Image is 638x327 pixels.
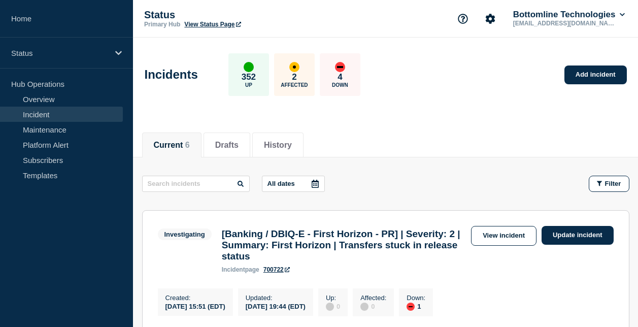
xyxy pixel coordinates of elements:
div: down [407,303,415,311]
p: Updated : [246,294,306,302]
button: Drafts [215,141,239,150]
div: disabled [360,303,368,311]
p: page [222,266,259,273]
p: Primary Hub [144,21,180,28]
p: Up : [326,294,340,302]
button: Current 6 [154,141,190,150]
a: 700722 [263,266,290,273]
p: 352 [242,72,256,82]
p: Created : [165,294,225,302]
button: Filter [589,176,629,192]
button: History [264,141,292,150]
div: 1 [407,302,425,311]
a: Add incident [564,66,627,84]
h3: [Banking / DBIQ-E - First Horizon - PR] | Severity: 2 | Summary: First Horizon | Transfers stuck ... [222,228,466,262]
div: disabled [326,303,334,311]
p: All dates [267,180,295,187]
button: Bottomline Technologies [511,10,627,20]
button: Account settings [480,8,501,29]
div: affected [289,62,299,72]
div: [DATE] 19:44 (EDT) [246,302,306,310]
span: incident [222,266,245,273]
span: Investigating [158,228,212,240]
a: View Status Page [184,21,241,28]
p: Affected : [360,294,386,302]
h1: Incidents [145,68,198,82]
a: View incident [471,226,536,246]
div: 0 [360,302,386,311]
div: down [335,62,345,72]
p: Affected [281,82,308,88]
p: Down [332,82,348,88]
input: Search incidents [142,176,250,192]
button: Support [452,8,474,29]
p: 2 [292,72,296,82]
p: Status [144,9,347,21]
span: 6 [185,141,190,149]
button: All dates [262,176,325,192]
div: 0 [326,302,340,311]
p: 4 [338,72,342,82]
a: Update incident [542,226,614,245]
div: up [244,62,254,72]
p: Up [245,82,252,88]
p: Down : [407,294,425,302]
span: Filter [605,180,621,187]
p: [EMAIL_ADDRESS][DOMAIN_NAME] [511,20,617,27]
div: [DATE] 15:51 (EDT) [165,302,225,310]
p: Status [11,49,109,57]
